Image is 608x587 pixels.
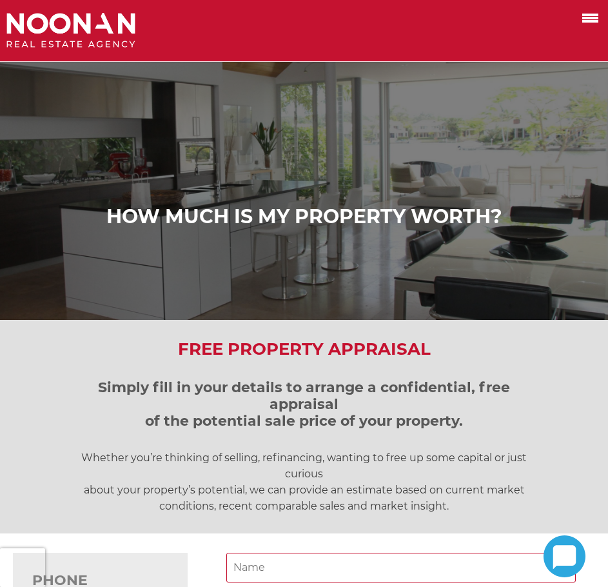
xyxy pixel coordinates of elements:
[63,379,546,430] h3: Simply fill in your details to arrange a confidential, free appraisal of the potential sale price...
[63,450,546,514] p: Whether you’re thinking of selling, refinancing, wanting to free up some capital or just curious ...
[13,205,595,228] h1: How Much is My Property Worth?
[6,13,135,48] img: Noonan Real Estate Agency
[226,553,576,582] input: Name
[13,339,595,359] h2: Free Property Appraisal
